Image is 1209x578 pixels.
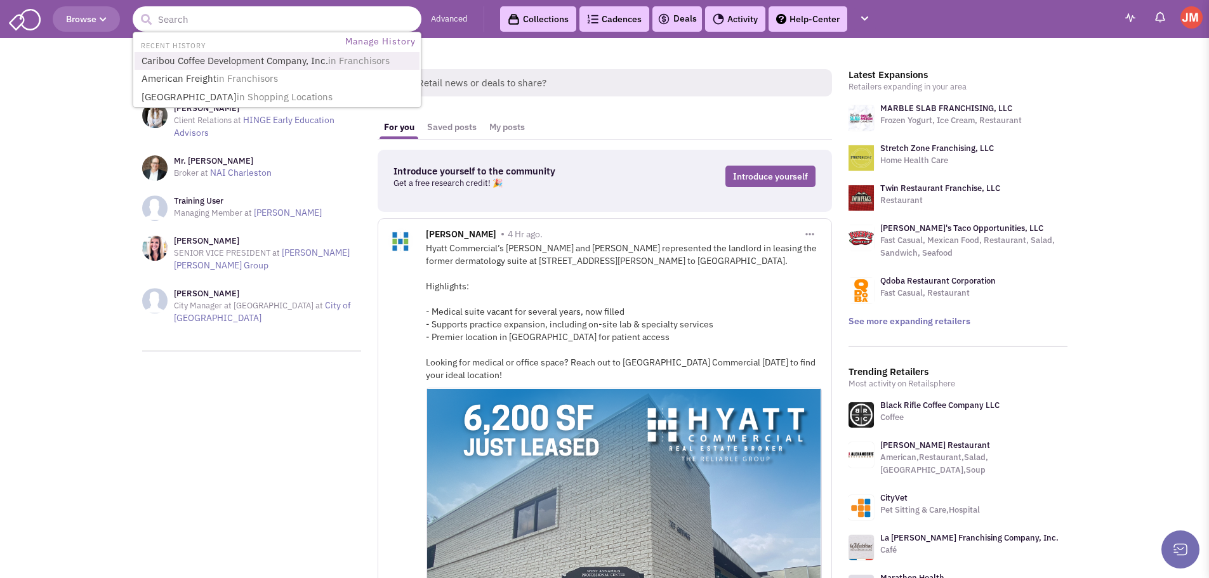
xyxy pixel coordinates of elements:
h3: Latest Expansions [849,69,1067,81]
img: logo [849,225,874,251]
p: Fast Casual, Mexican Food, Restaurant, Salad, Sandwich, Seafood [880,234,1067,259]
a: Black Rifle Coffee Company LLC [880,400,1000,411]
a: NAI Charleston [210,167,272,178]
span: in Franchisors [328,55,390,67]
p: Pet Sitting & Care,Hospital [880,504,980,516]
p: American,Restaurant,Salad,[GEOGRAPHIC_DATA],Soup [880,451,1067,476]
h3: Introduce yourself to the community [393,166,633,177]
a: Introduce yourself [725,166,816,187]
a: Cadences [579,6,649,32]
img: logo [849,145,874,171]
a: CityVet [880,492,908,503]
p: Most activity on Retailsphere [849,378,1067,390]
span: Broker at [174,167,208,178]
img: icon-deals.svg [657,11,670,27]
p: Restaurant [880,194,1000,207]
h3: [PERSON_NAME] [174,103,361,114]
a: MARBLE SLAB FRANCHISING, LLC [880,103,1012,114]
img: Cadences_logo.png [587,15,598,23]
a: Caribou Coffee Development Company, Inc.in Franchisors [138,53,419,70]
a: Collections [500,6,576,32]
a: [PERSON_NAME] [254,207,322,218]
p: Frozen Yogurt, Ice Cream, Restaurant [880,114,1022,127]
a: Activity [705,6,765,32]
p: Get a free research credit! 🎉 [393,177,633,190]
a: City of [GEOGRAPHIC_DATA] [174,299,351,324]
img: icon-collection-lavender-black.svg [508,13,520,25]
p: Café [880,544,1059,556]
span: Retail news or deals to share? [407,69,832,96]
input: Search [133,6,421,32]
a: See more expanding retailers [849,315,970,327]
p: Retailers expanding in your area [849,81,1067,93]
h3: Training User [174,195,322,207]
span: 4 Hr ago. [508,228,543,240]
li: RECENT HISTORY [135,38,209,51]
a: [PERSON_NAME]'s Taco Opportunities, LLC [880,223,1043,233]
a: Manage History [342,34,420,49]
span: in Shopping Locations [237,91,333,103]
p: Home Health Care [880,154,994,167]
span: [PERSON_NAME] [426,228,496,243]
h3: [PERSON_NAME] [174,235,361,247]
img: logo [849,185,874,211]
span: Client Relations at [174,115,241,126]
a: [PERSON_NAME] Restaurant [880,440,990,450]
h3: [PERSON_NAME] [174,288,361,299]
h3: Trending Retailers [849,366,1067,378]
a: La [PERSON_NAME] Franchising Company, Inc. [880,532,1059,543]
a: American Freightin Franchisors [138,70,419,88]
img: Activity.png [713,13,724,25]
a: [PERSON_NAME] [PERSON_NAME] Group [174,247,350,271]
h3: Mr. [PERSON_NAME] [174,155,272,167]
a: Stretch Zone Franchising, LLC [880,143,994,154]
a: HINGE Early Education Advisors [174,114,334,138]
a: Advanced [431,13,468,25]
img: logo [849,105,874,131]
a: Qdoba Restaurant Corporation [880,275,996,286]
span: Browse [66,13,107,25]
p: Coffee [880,411,1000,424]
p: Fast Casual, Restaurant [880,287,996,299]
a: For you [378,115,421,139]
img: logo [849,278,874,303]
img: help.png [776,14,786,24]
a: Twin Restaurant Franchise, LLC [880,183,1000,194]
img: James McKay [1180,6,1203,29]
a: Saved posts [421,115,483,139]
span: Managing Member at [174,207,252,218]
span: in Franchisors [216,72,278,84]
span: SENIOR VICE PRESIDENT at [174,247,280,258]
img: NoImageAvailable1.jpg [142,195,168,221]
img: NoImageAvailable1.jpg [142,288,168,313]
button: Browse [53,6,120,32]
img: SmartAdmin [9,6,41,30]
span: City Manager at [GEOGRAPHIC_DATA] at [174,300,323,311]
a: Help-Center [769,6,847,32]
div: Hyatt Commercial’s [PERSON_NAME] and [PERSON_NAME] represented the landlord in leasing the former... [426,242,822,381]
a: Deals [657,11,697,27]
a: [GEOGRAPHIC_DATA]in Shopping Locations [138,89,419,106]
a: My posts [483,115,531,139]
